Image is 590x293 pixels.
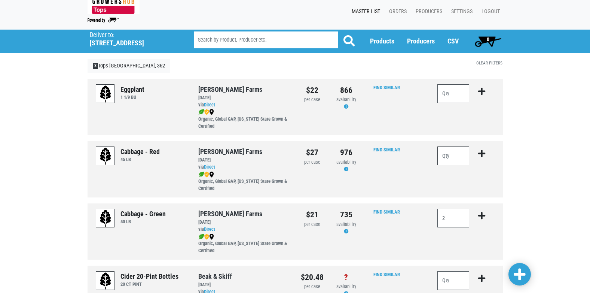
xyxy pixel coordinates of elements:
a: Find Similar [373,85,400,90]
img: map_marker-0e94453035b3232a4d21701695807de9.png [209,172,214,178]
input: Qty [437,271,470,290]
a: Orders [383,4,410,19]
a: Beak & Skiff [198,272,232,280]
span: X [93,63,98,69]
a: XTops [GEOGRAPHIC_DATA], 362 [88,59,171,73]
a: [PERSON_NAME] Farms [198,210,262,218]
img: map_marker-0e94453035b3232a4d21701695807de9.png [209,234,214,240]
h6: 45 LB [120,157,160,162]
img: placeholder-variety-43d6402dacf2d531de610a020419775a.svg [96,147,115,166]
img: safety-e55c860ca8c00a9c171001a62a92dabd.png [204,234,209,240]
div: via [198,102,290,109]
div: $22 [301,84,324,96]
input: Qty [437,209,470,227]
a: Clear Filters [476,60,502,66]
a: Products [370,37,394,45]
img: safety-e55c860ca8c00a9c171001a62a92dabd.png [204,172,209,178]
div: per case [301,221,324,228]
a: [PERSON_NAME] Farms [198,148,262,155]
h6: 20 CT PINT [120,281,178,287]
img: placeholder-variety-43d6402dacf2d531de610a020419775a.svg [96,209,115,228]
div: $27 [301,146,324,158]
span: availability [336,97,356,102]
a: Direct [204,226,215,232]
div: Cider 20-Pint Bottles [120,271,178,281]
a: Direct [204,102,215,108]
a: Direct [204,164,215,170]
input: Qty [437,84,470,103]
a: Find Similar [373,147,400,152]
div: 735 [335,209,358,221]
span: Tops Nottingham, 362 (620 Nottingham Rd, Syracuse, NY 13210, USA) [90,30,181,47]
div: Organic, Global GAP, [US_STATE] State Grown & Certified [198,233,290,254]
a: Logout [476,4,503,19]
a: Master List [346,4,383,19]
span: availability [336,159,356,165]
a: Producers [407,37,435,45]
div: via [198,226,290,233]
img: placeholder-variety-43d6402dacf2d531de610a020419775a.svg [96,85,115,103]
div: [DATE] [198,94,290,102]
div: $21 [301,209,324,221]
a: Settings [445,4,476,19]
div: 976 [335,146,358,158]
div: 866 [335,84,358,96]
div: per case [301,283,324,290]
a: Producers [410,4,445,19]
div: per case [301,96,324,103]
div: Organic, Global GAP, [US_STATE] State Grown & Certified [198,171,290,192]
div: [DATE] [198,157,290,164]
div: per case [301,159,324,166]
h6: 50 LB [120,219,166,224]
div: Organic, Global GAP, [US_STATE] State Grown & Certified [198,109,290,130]
div: $20.48 [301,271,324,283]
span: availability [336,221,356,227]
a: Find Similar [373,272,400,277]
img: safety-e55c860ca8c00a9c171001a62a92dabd.png [204,109,209,115]
span: availability [336,284,356,289]
div: ? [335,271,358,283]
a: CSV [447,37,459,45]
span: 0 [487,36,489,42]
h5: [STREET_ADDRESS] [90,39,175,47]
div: Cabbage - Green [120,209,166,219]
div: [DATE] [198,219,290,226]
img: leaf-e5c59151409436ccce96b2ca1b28e03c.png [198,234,204,240]
div: Eggplant [120,84,144,94]
p: Deliver to: [90,31,175,39]
a: [PERSON_NAME] Farms [198,85,262,93]
img: Powered by Big Wheelbarrow [88,18,119,23]
a: Find Similar [373,209,400,215]
div: Cabbage - Red [120,146,160,157]
div: via [198,164,290,171]
div: [DATE] [198,281,290,289]
img: placeholder-variety-43d6402dacf2d531de610a020419775a.svg [96,272,115,290]
img: leaf-e5c59151409436ccce96b2ca1b28e03c.png [198,109,204,115]
input: Qty [437,146,470,165]
h6: 1 1/9 BU [120,94,144,100]
img: map_marker-0e94453035b3232a4d21701695807de9.png [209,109,214,115]
a: 0 [471,34,505,49]
img: leaf-e5c59151409436ccce96b2ca1b28e03c.png [198,172,204,178]
input: Search by Product, Producer etc. [194,31,338,48]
